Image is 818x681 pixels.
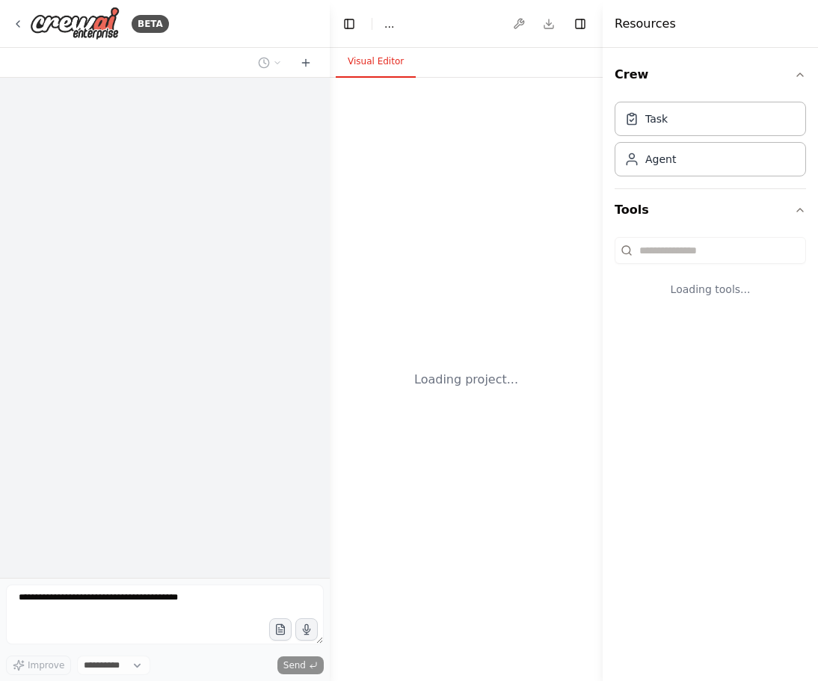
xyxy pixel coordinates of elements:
h4: Resources [615,15,676,33]
button: Hide right sidebar [570,13,591,34]
button: Improve [6,656,71,675]
button: Start a new chat [294,54,318,72]
button: Tools [615,189,806,231]
span: Send [283,659,306,671]
button: Send [277,656,324,674]
button: Upload files [269,618,292,641]
nav: breadcrumb [384,16,394,31]
span: ... [384,16,394,31]
button: Crew [615,54,806,96]
span: Improve [28,659,64,671]
div: Task [645,111,668,126]
button: Hide left sidebar [339,13,360,34]
div: Tools [615,231,806,321]
button: Click to speak your automation idea [295,618,318,641]
div: Loading project... [414,371,518,389]
div: Loading tools... [615,270,806,309]
button: Switch to previous chat [252,54,288,72]
div: BETA [132,15,169,33]
img: Logo [30,7,120,40]
div: Crew [615,96,806,188]
button: Visual Editor [336,46,416,78]
div: Agent [645,152,676,167]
